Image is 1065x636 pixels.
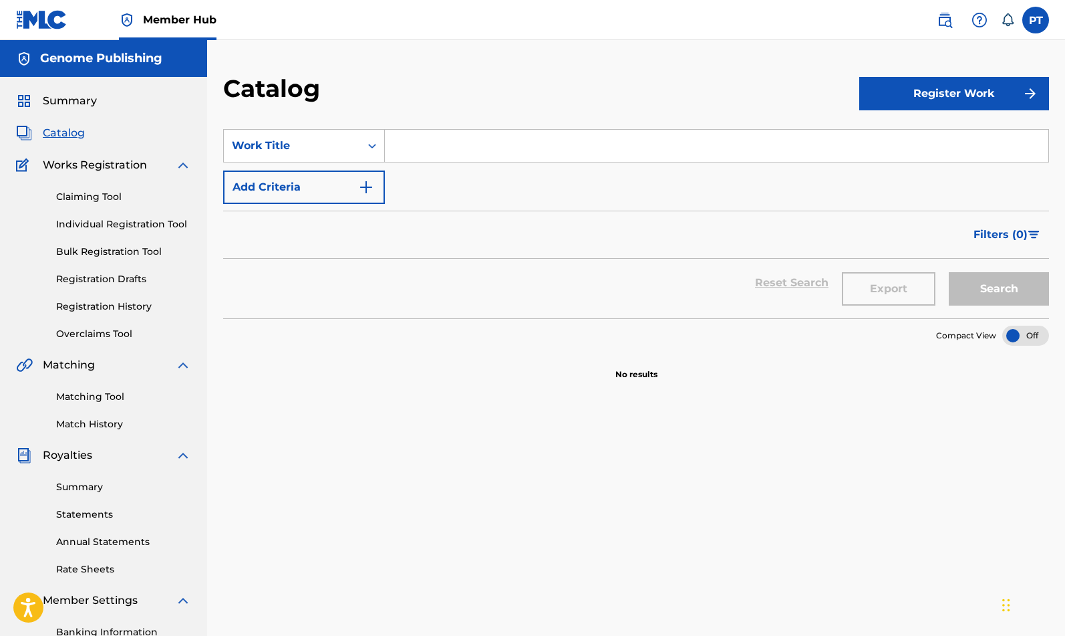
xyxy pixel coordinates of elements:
[56,417,191,431] a: Match History
[56,535,191,549] a: Annual Statements
[998,572,1065,636] iframe: Chat Widget
[16,125,85,141] a: CatalogCatalog
[43,93,97,109] span: Summary
[859,77,1049,110] button: Register Work
[143,12,216,27] span: Member Hub
[16,10,67,29] img: MLC Logo
[16,125,32,141] img: Catalog
[16,357,33,373] img: Matching
[56,190,191,204] a: Claiming Tool
[43,447,92,463] span: Royalties
[56,217,191,231] a: Individual Registration Tool
[1022,7,1049,33] div: User Menu
[56,480,191,494] a: Summary
[56,562,191,576] a: Rate Sheets
[615,352,657,381] p: No results
[223,74,327,104] h2: Catalog
[966,7,993,33] div: Help
[1028,419,1065,530] iframe: Resource Center
[43,125,85,141] span: Catalog
[1022,86,1038,102] img: f7272a7cc735f4ea7f67.svg
[1028,231,1040,239] img: filter
[56,272,191,286] a: Registration Drafts
[16,157,33,173] img: Works Registration
[175,593,191,609] img: expand
[937,12,953,28] img: search
[119,12,135,28] img: Top Rightsholder
[56,300,191,314] a: Registration History
[56,390,191,404] a: Matching Tool
[56,327,191,341] a: Overclaims Tool
[973,227,1028,243] span: Filters ( 0 )
[16,93,97,109] a: SummarySummary
[232,138,352,154] div: Work Title
[175,157,191,173] img: expand
[16,51,32,67] img: Accounts
[175,447,191,463] img: expand
[16,93,32,109] img: Summary
[56,508,191,522] a: Statements
[56,245,191,259] a: Bulk Registration Tool
[223,171,385,204] button: Add Criteria
[931,7,958,33] a: Public Search
[223,129,1049,318] form: Search Form
[16,447,32,463] img: Royalties
[43,357,95,373] span: Matching
[16,593,32,609] img: Member Settings
[971,12,987,28] img: help
[43,157,147,173] span: Works Registration
[175,357,191,373] img: expand
[43,593,138,609] span: Member Settings
[358,179,374,195] img: 9d2ae6d4665cec9f34b9.svg
[1001,13,1014,27] div: Notifications
[965,218,1049,251] button: Filters (0)
[1002,585,1010,625] div: Drag
[936,330,996,342] span: Compact View
[40,51,162,66] h5: Genome Publishing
